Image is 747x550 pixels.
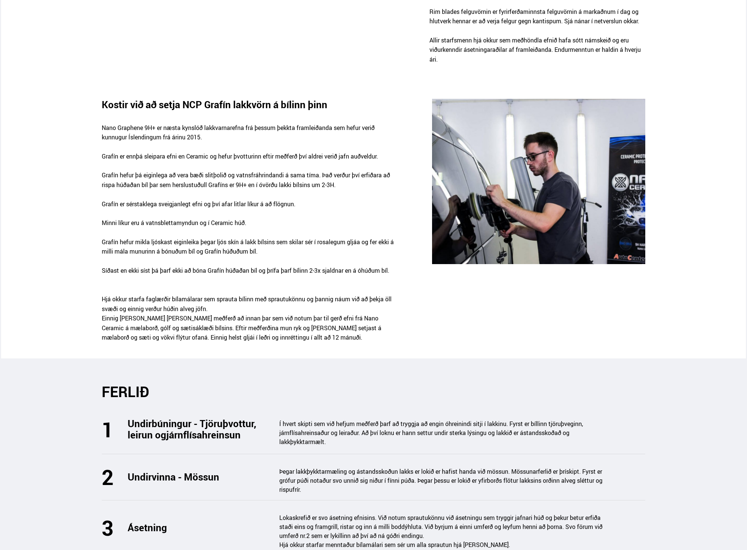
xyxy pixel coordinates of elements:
p: Minni líkur eru á vatnsblettamyndun og í Ceramic húð. [102,218,399,237]
h3: Ásetning [128,522,273,533]
img: t2aSzQuknnt4eSqf.png [432,99,645,264]
span: járnflísahreinsun [166,428,241,441]
p: Grafín hefur þá eiginlega að vera bæði slitþolið og vatnsfráhrindandi á sama tíma. Það verður því... [102,171,399,199]
p: Lokaskrefið er svo ásetning efnisins. Við notum sprautukönnu við ásetningu sem tryggir jafnari hú... [279,513,608,540]
p: Síðast en ekki síst þá þarf ekki að bóna Grafín húðaðan bíl og þrífa þarf bílinn 2-3x sjaldnar en... [102,266,399,285]
h3: Kostir við að setja NCP Grafín lakkvörn á bílinn þinn [102,99,340,110]
p: Rim blades felguvörnin er fyrirferðaminnsta felguvörnin á markaðnum í dag og hlutverk hennar er a... [429,7,645,36]
p: Grafín hefur mikla ljóskast eiginleika þegar ljós skín á lakk bílsins sem skilar sér í rosalegum ... [102,237,399,266]
h3: Undirvinna - Mössun [128,471,273,482]
p: Þegar lakkþykktarmæling og ástandsskoðun lakks er lokið er hafist handa við mössun. Mössunarferli... [279,467,608,494]
p: Nano Graphene 9H+ er næsta kynslóð lakkvarnarefna frá þessum þekkta framleiðanda sem hefur verið ... [102,123,399,152]
h3: Undirbúningur - Tjöruþvottur, leirun og [128,418,273,440]
p: Í hvert skipti sem við hefjum meðferð þarf að tryggja að engin óhreinindi sitji í lakkinu. Fyrst ... [279,419,608,446]
p: Hjá okkur starfar menntaður bílamálari sem sér um alla sprautun hjá [PERSON_NAME]. [279,540,608,549]
p: Allir starfsmenn hjá okkur sem meðhöndla efnið hafa sótt námskeið og eru viðurkenndir ásetningara... [429,36,645,74]
p: Grafín er sérstaklega sveigjanlegt efni og því afar litlar líkur á að flögnun. [102,199,399,219]
h2: FERLIÐ [102,383,645,400]
p: Grafín er ennþá sleipara efni en Ceramic og hefur þvotturinn eftir meðferð því aldrei verið jafn ... [102,152,399,171]
p: Hjá okkur starfa faglærðir bílamálarar sem sprauta bílinn með sprautukönnu og þannig náum við að ... [102,285,399,352]
button: Opna LiveChat spjallviðmót [6,3,29,26]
